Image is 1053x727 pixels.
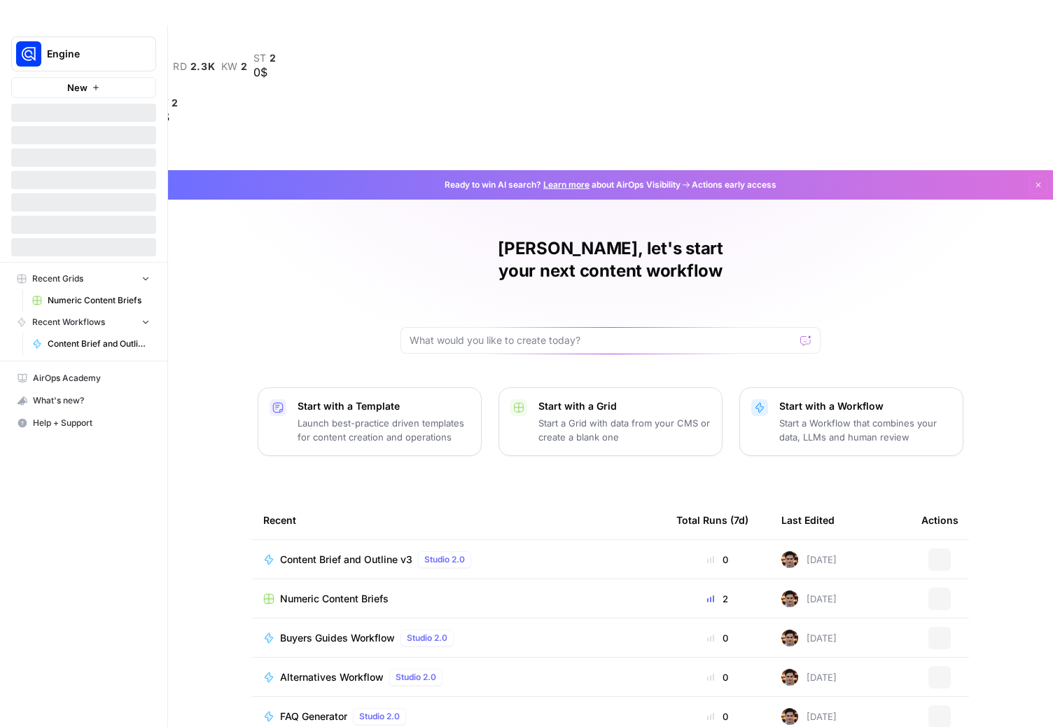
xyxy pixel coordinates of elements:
a: FAQ GeneratorStudio 2.0 [263,708,654,725]
div: [DATE] [781,708,837,725]
button: Help + Support [11,412,156,434]
span: st [253,53,267,64]
button: Recent Workflows [11,312,156,333]
img: 7djlw4s4c8o79av5esfcj3z49qpk [781,551,798,568]
span: Alternatives Workflow [280,670,384,684]
p: Start with a Template [298,399,470,413]
span: Help + Support [33,417,150,429]
a: Buyers Guides WorkflowStudio 2.0 [263,630,654,646]
p: Start with a Workflow [779,399,951,413]
button: Start with a TemplateLaunch best-practice driven templates for content creation and operations [258,387,482,456]
span: Ready to win AI search? about AirOps Visibility [445,179,681,191]
span: AirOps Academy [33,372,150,385]
p: Start a Grid with data from your CMS or create a blank one [538,416,711,444]
button: What's new? [11,389,156,412]
p: Start with a Grid [538,399,711,413]
span: 2 [241,61,248,72]
span: Numeric Content Briefs [48,294,150,307]
a: Numeric Content Briefs [263,592,654,606]
a: Content Brief and Outline v3 [26,333,156,355]
div: Total Runs (7d) [676,501,748,539]
p: Start a Workflow that combines your data, LLMs and human review [779,416,951,444]
span: Content Brief and Outline v3 [48,338,150,350]
div: Actions [921,501,958,539]
div: [DATE] [781,551,837,568]
span: Content Brief and Outline v3 [280,553,412,567]
a: Numeric Content Briefs [26,289,156,312]
div: 0 [676,631,759,645]
button: Recent Grids [11,268,156,289]
span: 2 [172,97,179,109]
a: Alternatives WorkflowStudio 2.0 [263,669,654,686]
div: 0 [676,670,759,684]
div: Last Edited [781,501,835,539]
a: AirOps Academy [11,367,156,389]
div: [DATE] [781,590,837,607]
a: Learn more [543,179,590,190]
img: 7djlw4s4c8o79av5esfcj3z49qpk [781,669,798,686]
img: 7djlw4s4c8o79av5esfcj3z49qpk [781,630,798,646]
span: Recent Grids [32,272,83,285]
span: Numeric Content Briefs [280,592,389,606]
span: Buyers Guides Workflow [280,631,395,645]
a: kw2 [221,61,248,72]
img: 7djlw4s4c8o79av5esfcj3z49qpk [781,590,798,607]
a: st2 [253,53,277,64]
span: Studio 2.0 [424,553,465,566]
div: What's new? [12,390,155,411]
h1: [PERSON_NAME], let's start your next content workflow [400,237,821,282]
span: 2 [270,53,277,64]
input: What would you like to create today? [410,333,795,347]
a: rd2.3K [173,61,215,72]
span: Studio 2.0 [396,671,436,684]
div: 0 [676,709,759,723]
span: Recent Workflows [32,316,105,328]
span: kw [221,61,238,72]
span: 2.3K [190,61,216,72]
p: Launch best-practice driven templates for content creation and operations [298,416,470,444]
img: 7djlw4s4c8o79av5esfcj3z49qpk [781,708,798,725]
span: rd [173,61,187,72]
button: Start with a WorkflowStart a Workflow that combines your data, LLMs and human review [739,387,963,456]
span: Studio 2.0 [359,710,400,723]
div: 0 [676,553,759,567]
div: [DATE] [781,669,837,686]
button: Start with a GridStart a Grid with data from your CMS or create a blank one [498,387,723,456]
div: 0$ [253,64,277,81]
div: 2 [676,592,759,606]
a: Content Brief and Outline v3Studio 2.0 [263,551,654,568]
span: FAQ Generator [280,709,347,723]
span: Studio 2.0 [407,632,447,644]
div: [DATE] [781,630,837,646]
div: Recent [263,501,654,539]
span: Actions early access [692,179,776,191]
